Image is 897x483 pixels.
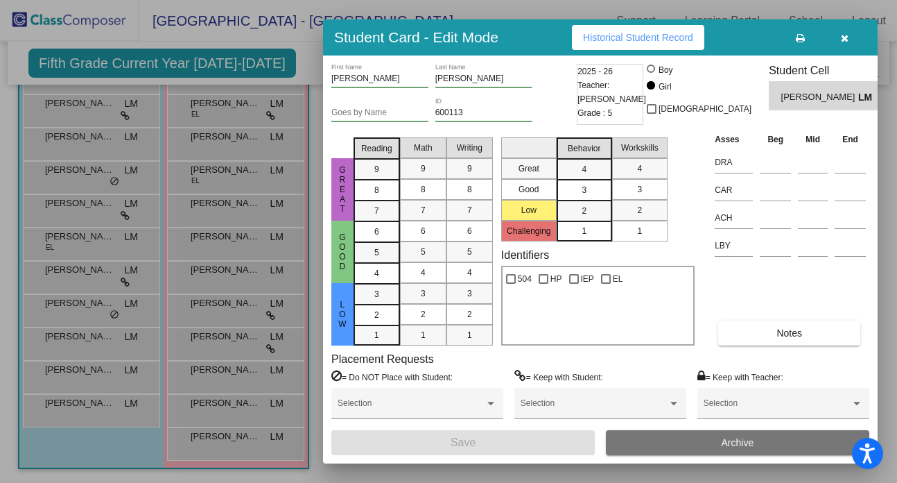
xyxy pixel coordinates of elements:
label: = Do NOT Place with Student: [331,370,453,384]
span: 1 [582,225,586,237]
span: 1 [637,225,642,237]
input: assessment [715,180,753,201]
span: Great [336,165,349,214]
input: assessment [715,235,753,256]
span: Reading [361,142,392,155]
span: Writing [457,142,482,154]
span: 7 [421,204,426,217]
span: Math [414,142,433,154]
span: 3 [582,184,586,196]
span: 3 [374,288,379,300]
h3: Student Cell [769,64,889,77]
span: 6 [374,226,379,238]
span: Historical Student Record [583,32,693,43]
span: LM [858,90,878,105]
span: Teacher: [PERSON_NAME] [577,78,646,106]
span: 4 [374,267,379,280]
button: Historical Student Record [572,25,704,50]
input: Enter ID [435,108,532,118]
button: Notes [718,321,860,346]
th: End [831,132,869,147]
span: 4 [421,266,426,279]
label: = Keep with Student: [514,370,603,384]
input: assessment [715,207,753,228]
button: Archive [606,430,869,455]
span: Archive [722,437,754,448]
th: Beg [756,132,794,147]
span: 8 [421,183,426,196]
span: 5 [467,246,472,258]
span: Notes [776,328,802,339]
span: 3 [421,287,426,300]
span: HP [550,271,562,287]
span: 2025 - 26 [577,65,613,78]
span: 4 [467,266,472,279]
span: 2 [421,308,426,321]
span: Low [336,300,349,329]
span: 2 [467,308,472,321]
span: Workskills [621,142,659,154]
span: Good [336,232,349,271]
span: 1 [374,329,379,341]
span: 3 [467,287,472,300]
span: 504 [518,271,532,287]
span: 2 [374,309,379,321]
span: 7 [467,204,472,217]
span: 9 [421,162,426,175]
span: 7 [374,205,379,217]
span: 8 [467,183,472,196]
span: 8 [374,184,379,196]
span: IEP [581,271,594,287]
span: [DEMOGRAPHIC_DATA] [659,101,751,117]
th: Mid [794,132,831,147]
h3: Student Card - Edit Mode [334,28,498,46]
div: Girl [658,80,672,93]
span: [PERSON_NAME] [781,90,858,105]
span: 9 [467,162,472,175]
span: 5 [421,246,426,258]
span: 4 [637,162,642,175]
span: 6 [467,225,472,237]
span: 3 [637,183,642,196]
span: Behavior [568,142,600,155]
button: Save [331,430,595,455]
div: Boy [658,64,673,76]
span: 5 [374,246,379,259]
label: Placement Requests [331,353,434,366]
span: 2 [582,205,586,217]
span: 1 [421,329,426,341]
span: Grade : 5 [577,106,612,120]
input: goes by name [331,108,428,118]
span: 6 [421,225,426,237]
span: 1 [467,329,472,341]
label: = Keep with Teacher: [697,370,783,384]
label: Identifiers [501,248,549,262]
th: Asses [711,132,756,147]
span: Save [451,437,476,448]
input: assessment [715,152,753,173]
span: 4 [582,163,586,176]
span: EL [613,271,623,287]
span: 9 [374,163,379,176]
span: 2 [637,204,642,217]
